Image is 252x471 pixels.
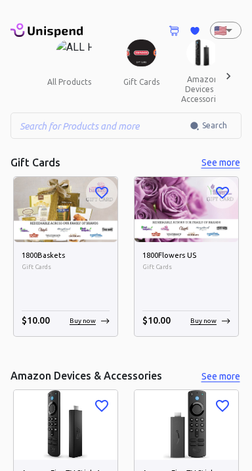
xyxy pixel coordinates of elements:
button: See more [199,368,241,385]
img: Gift Cards [127,39,156,66]
img: Amazon Fire TV Stick 4K Max streaming device, Wi-Fi 6, Alexa Voice Remote (includes TV controls) ... [14,390,117,459]
button: See more [199,155,241,171]
img: 1800Baskets image [14,177,117,242]
span: Search [202,119,227,132]
h5: Amazon Devices & Accessories [10,369,162,383]
img: ALL PRODUCTS [56,39,93,66]
button: all products [37,66,102,98]
input: Search for Products and more [10,112,190,139]
h6: 1800Flowers US [142,250,230,262]
span: $ 10.00 [142,315,171,326]
button: gift cards [112,66,171,98]
h6: 1800Baskets [22,250,110,262]
img: Amazon Fire TV Stick with Alexa Voice Remote (includes TV controls), free &amp; live TV without c... [135,390,238,459]
span: Gift Cards [142,262,230,272]
button: amazon devices & accessories [171,66,234,112]
p: Buy now [190,316,217,326]
p: 🇺🇸 [214,22,220,38]
p: Buy now [70,316,96,326]
h5: Gift Cards [10,156,60,170]
span: Gift Cards [22,262,110,272]
div: 🇺🇸 [210,22,241,39]
span: $ 10.00 [22,315,50,326]
img: Amazon Devices & Accessories [186,39,219,66]
img: 1800Flowers US image [135,177,238,242]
